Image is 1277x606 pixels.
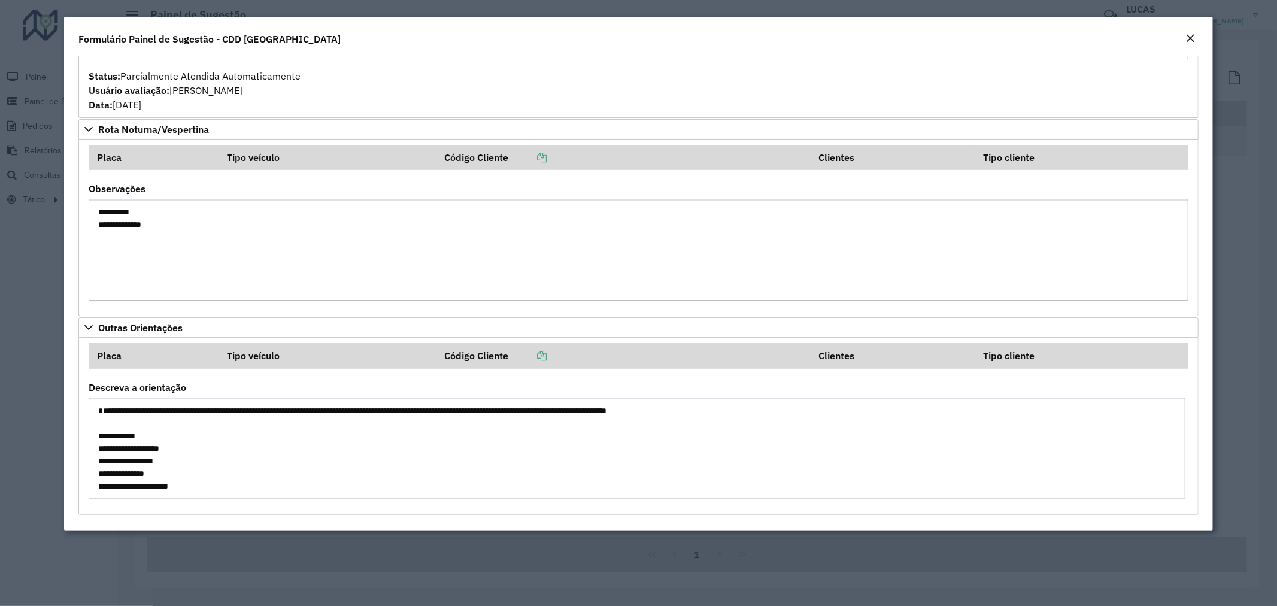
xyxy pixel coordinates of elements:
[78,338,1199,514] div: Outras Orientações
[98,323,183,332] span: Outras Orientações
[78,317,1199,338] a: Outras Orientações
[89,181,145,196] label: Observações
[89,380,186,395] label: Descreva a orientação
[508,350,547,362] a: Copiar
[89,70,120,82] strong: Status:
[810,145,975,170] th: Clientes
[436,343,810,368] th: Código Cliente
[89,145,219,170] th: Placa
[436,145,810,170] th: Código Cliente
[78,140,1199,317] div: Rota Noturna/Vespertina
[975,145,1188,170] th: Tipo cliente
[78,119,1199,140] a: Rota Noturna/Vespertina
[810,343,975,368] th: Clientes
[78,32,341,46] h4: Formulário Painel de Sugestão - CDD [GEOGRAPHIC_DATA]
[98,125,209,134] span: Rota Noturna/Vespertina
[975,343,1188,368] th: Tipo cliente
[89,99,113,111] strong: Data:
[219,145,436,170] th: Tipo veículo
[89,84,169,96] strong: Usuário avaliação:
[508,151,547,163] a: Copiar
[89,70,301,111] span: Parcialmente Atendida Automaticamente [PERSON_NAME] [DATE]
[1182,31,1199,47] button: Close
[89,343,219,368] th: Placa
[1185,34,1195,43] em: Fechar
[219,343,436,368] th: Tipo veículo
